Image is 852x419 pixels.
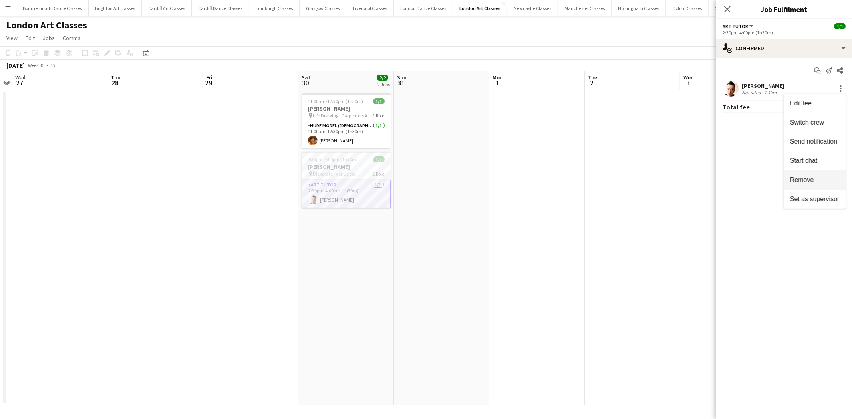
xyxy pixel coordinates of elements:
[790,157,817,164] span: Start chat
[790,100,812,107] span: Edit fee
[784,132,846,151] button: Send notification
[784,170,846,190] button: Remove
[790,176,814,183] span: Remove
[784,190,846,209] button: Set as supervisor
[790,138,837,145] span: Send notification
[784,113,846,132] button: Switch crew
[790,119,824,126] span: Switch crew
[784,151,846,170] button: Start chat
[790,196,840,202] span: Set as supervisor
[784,94,846,113] button: Edit fee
